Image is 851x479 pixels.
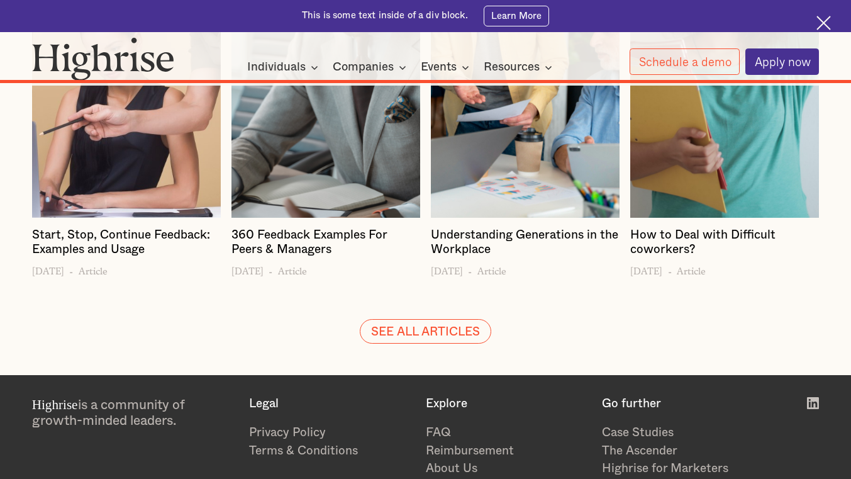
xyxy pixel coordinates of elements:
a: Learn More [484,6,549,26]
a: Understanding Generations in the Workplace [431,228,620,262]
div: Individuals [247,60,322,75]
div: Companies [333,60,410,75]
a: Reimbursement [426,442,589,461]
h6: [DATE] [630,262,662,276]
h6: [DATE] [32,262,64,276]
img: White LinkedIn logo [807,397,819,409]
a: Schedule a demo [630,48,740,74]
a: Highrise for Marketers [602,460,765,478]
a: Case Studies [602,424,765,442]
h6: [DATE] [431,262,463,276]
h6: [DATE] [231,262,264,276]
div: Resources [484,60,540,75]
span: Highrise [32,397,78,412]
img: Highrise logo [32,37,174,80]
a: FAQ [426,424,589,442]
div: Go further [602,397,765,412]
h4: Start, Stop, Continue Feedback: Examples and Usage [32,228,221,257]
h6: Article [79,262,108,276]
h4: How to Deal with Difficult coworkers? [630,228,819,257]
div: Companies [333,60,394,75]
h6: Article [677,262,706,276]
h4: Understanding Generations in the Workplace [431,228,620,257]
div: This is some text inside of a div block. [302,9,468,22]
div: Events [421,60,457,75]
h6: Article [477,262,506,276]
h6: Article [278,262,307,276]
h6: - [468,262,472,276]
div: Legal [249,397,412,412]
h6: - [668,262,672,276]
div: is a community of growth-minded leaders. [32,397,236,429]
a: 360 Feedback Examples For Peers & Managers [231,228,420,262]
a: How to Deal with Difficult coworkers? [630,228,819,262]
a: About Us [426,460,589,478]
div: Individuals [247,60,306,75]
div: Resources [484,60,556,75]
h6: - [69,262,73,276]
div: Explore [426,397,589,412]
a: SEE ALL ARTICLES [360,319,491,344]
h4: 360 Feedback Examples For Peers & Managers [231,228,420,257]
a: Privacy Policy [249,424,412,442]
div: Events [421,60,473,75]
a: Apply now [745,48,820,75]
a: Terms & Conditions [249,442,412,461]
a: The Ascender [602,442,765,461]
h6: - [269,262,272,276]
a: Start, Stop, Continue Feedback: Examples and Usage [32,228,221,262]
img: Cross icon [816,16,831,30]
